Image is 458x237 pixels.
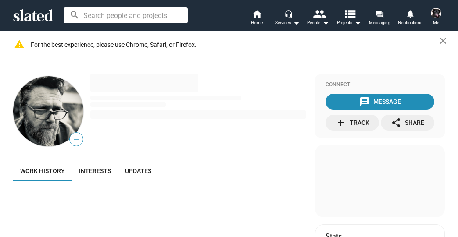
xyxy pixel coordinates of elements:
[333,9,364,28] button: Projects
[343,7,356,20] mat-icon: view_list
[359,96,370,107] mat-icon: message
[31,39,440,51] div: For the best experience, please use Chrome, Safari, or Firefox.
[320,18,331,28] mat-icon: arrow_drop_down
[431,8,441,18] img: Sharon Bruneau
[326,115,379,131] button: Track
[14,39,25,50] mat-icon: warning
[438,35,448,46] mat-icon: close
[79,167,111,174] span: Interests
[326,81,434,88] div: Connect
[391,117,401,128] mat-icon: share
[13,160,72,181] a: Work history
[284,10,292,18] mat-icon: headset_mic
[391,115,424,131] div: Share
[352,18,363,28] mat-icon: arrow_drop_down
[72,160,118,181] a: Interests
[313,7,326,20] mat-icon: people
[251,9,262,19] mat-icon: home
[336,117,346,128] mat-icon: add
[406,9,414,18] mat-icon: notifications
[64,7,188,23] input: Search people and projects
[375,10,383,18] mat-icon: forum
[70,134,83,145] span: —
[336,115,369,131] div: Track
[307,18,329,28] div: People
[364,9,395,28] a: Messaging
[359,94,401,110] div: Message
[272,9,303,28] button: Services
[395,9,426,28] a: Notifications
[381,115,434,131] button: Share
[275,18,300,28] div: Services
[398,18,422,28] span: Notifications
[369,18,390,28] span: Messaging
[303,9,333,28] button: People
[337,18,361,28] span: Projects
[251,18,263,28] span: Home
[20,167,65,174] span: Work history
[426,6,447,29] button: Sharon BruneauMe
[433,18,439,28] span: Me
[291,18,301,28] mat-icon: arrow_drop_down
[326,94,434,110] button: Message
[118,160,158,181] a: Updates
[241,9,272,28] a: Home
[125,167,151,174] span: Updates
